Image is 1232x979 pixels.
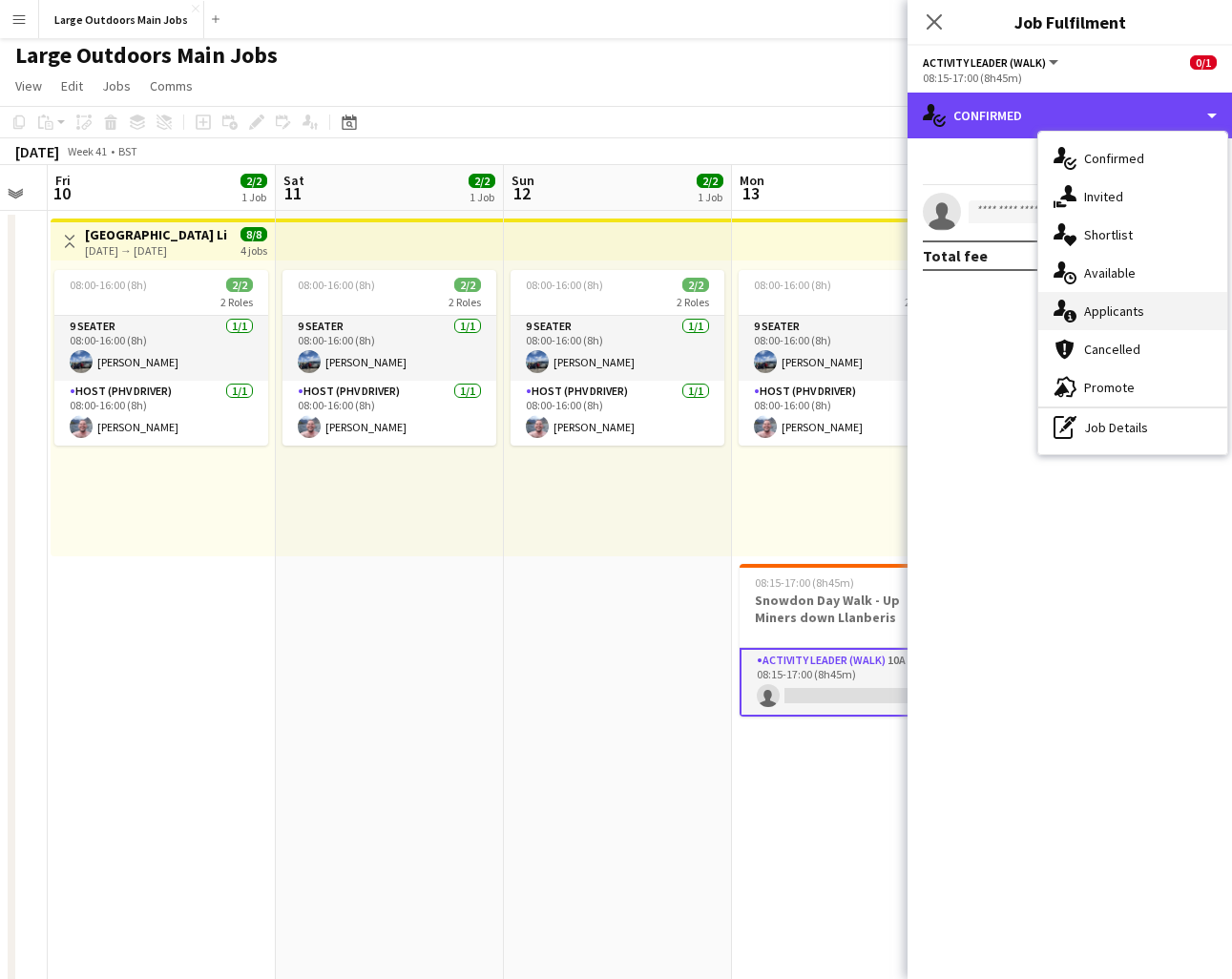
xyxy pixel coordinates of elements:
[39,1,204,38] button: Large Outdoors Main Jobs
[740,172,764,189] span: Mon
[54,381,268,446] app-card-role: Host (PHV Driver)1/108:00-16:00 (8h)[PERSON_NAME]
[737,182,764,204] span: 13
[94,73,138,98] a: Jobs
[240,227,267,241] span: 8/8
[511,381,724,446] app-card-role: Host (PHV Driver)1/108:00-16:00 (8h)[PERSON_NAME]
[682,278,709,292] span: 2/2
[55,172,71,189] span: Fri
[754,278,831,292] span: 08:00-16:00 (8h)
[298,278,375,292] span: 08:00-16:00 (8h)
[740,648,953,717] app-card-role: Activity Leader (Walk)10A0/108:15-17:00 (8h45m)
[240,241,267,258] div: 4 jobs
[454,278,481,292] span: 2/2
[282,316,496,381] app-card-role: 9 Seater1/108:00-16:00 (8h)[PERSON_NAME]
[53,73,91,98] a: Edit
[61,77,83,94] span: Edit
[85,226,227,243] h3: [GEOGRAPHIC_DATA] Lighthouse Experience
[469,174,495,188] span: 2/2
[740,564,953,717] app-job-card: 08:15-17:00 (8h45m)0/1Snowdon Day Walk - Up Miners down Llanberis1 RoleActivity Leader (Walk)10A0...
[282,270,496,446] app-job-card: 08:00-16:00 (8h)2/22 Roles9 Seater1/108:00-16:00 (8h)[PERSON_NAME]Host (PHV Driver)1/108:00-16:00...
[905,295,937,309] span: 2 Roles
[511,270,724,446] app-job-card: 08:00-16:00 (8h)2/22 Roles9 Seater1/108:00-16:00 (8h)[PERSON_NAME]Host (PHV Driver)1/108:00-16:00...
[54,316,268,381] app-card-role: 9 Seater1/108:00-16:00 (8h)[PERSON_NAME]
[449,295,481,309] span: 2 Roles
[1084,150,1144,167] span: Confirmed
[697,174,723,188] span: 2/2
[923,246,988,265] div: Total fee
[226,278,253,292] span: 2/2
[740,592,953,626] h3: Snowdon Day Walk - Up Miners down Llanberis
[908,10,1232,34] h3: Job Fulfilment
[1084,302,1144,320] span: Applicants
[282,381,496,446] app-card-role: Host (PHV Driver)1/108:00-16:00 (8h)[PERSON_NAME]
[509,182,534,204] span: 12
[1084,264,1136,281] span: Available
[241,190,266,204] div: 1 Job
[220,295,253,309] span: 2 Roles
[470,190,494,204] div: 1 Job
[698,190,722,204] div: 1 Job
[142,73,200,98] a: Comms
[923,55,1061,70] button: Activity Leader (Walk)
[150,77,193,94] span: Comms
[283,172,304,189] span: Sat
[511,316,724,381] app-card-role: 9 Seater1/108:00-16:00 (8h)[PERSON_NAME]
[739,381,952,446] app-card-role: Host (PHV Driver)1/108:00-16:00 (8h)[PERSON_NAME]
[102,77,131,94] span: Jobs
[15,77,42,94] span: View
[240,174,267,188] span: 2/2
[281,182,304,204] span: 11
[118,144,137,158] div: BST
[15,142,59,161] div: [DATE]
[85,243,227,258] div: [DATE] → [DATE]
[63,144,111,158] span: Week 41
[1084,379,1135,396] span: Promote
[1038,408,1227,447] div: Job Details
[1084,226,1133,243] span: Shortlist
[923,71,1217,85] div: 08:15-17:00 (8h45m)
[739,316,952,381] app-card-role: 9 Seater1/108:00-16:00 (8h)[PERSON_NAME]
[52,182,71,204] span: 10
[54,270,268,446] app-job-card: 08:00-16:00 (8h)2/22 Roles9 Seater1/108:00-16:00 (8h)[PERSON_NAME]Host (PHV Driver)1/108:00-16:00...
[1084,341,1140,358] span: Cancelled
[755,575,854,590] span: 08:15-17:00 (8h45m)
[15,41,278,70] h1: Large Outdoors Main Jobs
[923,55,1046,70] span: Activity Leader (Walk)
[677,295,709,309] span: 2 Roles
[908,93,1232,138] div: Confirmed
[1084,188,1123,205] span: Invited
[739,270,952,446] app-job-card: 08:00-16:00 (8h)2/22 Roles9 Seater1/108:00-16:00 (8h)[PERSON_NAME]Host (PHV Driver)1/108:00-16:00...
[512,172,534,189] span: Sun
[70,278,147,292] span: 08:00-16:00 (8h)
[1190,55,1217,70] span: 0/1
[526,278,603,292] span: 08:00-16:00 (8h)
[8,73,50,98] a: View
